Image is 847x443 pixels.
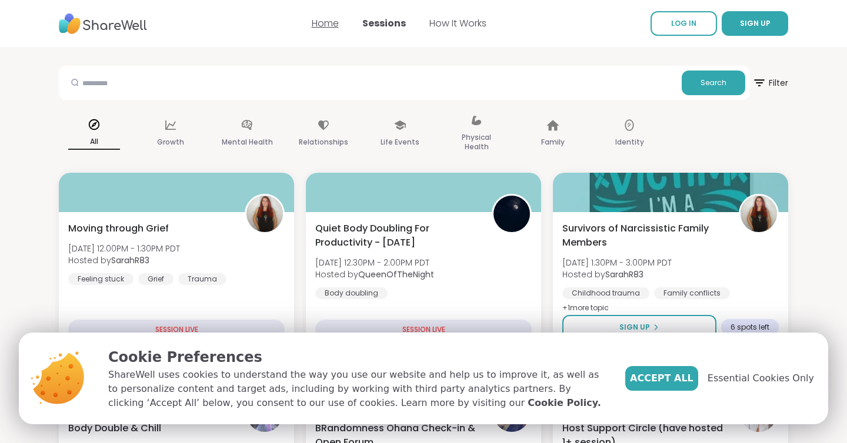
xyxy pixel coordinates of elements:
[528,396,601,410] a: Cookie Policy.
[312,16,339,30] a: Home
[625,366,698,391] button: Accept All
[562,269,672,280] span: Hosted by
[108,368,606,410] p: ShareWell uses cookies to understand the way you use our website and help us to improve it, as we...
[429,16,486,30] a: How It Works
[722,11,788,36] button: SIGN UP
[315,221,479,250] span: Quiet Body Doubling For Productivity - [DATE]
[541,135,565,149] p: Family
[222,135,273,149] p: Mental Health
[111,254,149,266] b: SarahR83
[138,273,174,285] div: Grief
[315,257,434,269] span: [DATE] 12:30PM - 2:00PM PDT
[562,315,716,340] button: Sign Up
[741,196,777,232] img: SarahR83
[562,221,726,250] span: Survivors of Narcissistic Family Members
[619,322,650,333] span: Sign Up
[68,320,285,340] div: SESSION LIVE
[671,18,696,28] span: LOG IN
[701,78,726,88] span: Search
[358,269,434,280] b: QueenOfTheNight
[493,196,530,232] img: QueenOfTheNight
[752,66,788,100] button: Filter
[740,18,771,28] span: SIGN UP
[246,196,283,232] img: SarahR83
[752,69,788,97] span: Filter
[362,16,406,30] a: Sessions
[68,135,120,150] p: All
[654,287,730,299] div: Family conflicts
[68,243,180,254] span: [DATE] 12:00PM - 1:30PM PDT
[315,269,434,280] span: Hosted by
[615,135,644,149] p: Identity
[562,287,649,299] div: Childhood trauma
[68,221,169,236] span: Moving through Grief
[605,269,643,280] b: SarahR83
[299,135,348,149] p: Relationships
[68,273,134,285] div: Feeling stuck
[630,371,693,385] span: Accept All
[68,254,180,266] span: Hosted by
[562,257,672,269] span: [DATE] 1:30PM - 3:00PM PDT
[178,273,226,285] div: Trauma
[731,323,769,332] span: 6 spots left
[157,135,184,149] p: Growth
[651,11,717,36] a: LOG IN
[381,135,419,149] p: Life Events
[315,287,388,299] div: Body doubling
[315,320,532,340] div: SESSION LIVE
[108,347,606,368] p: Cookie Preferences
[708,371,814,385] span: Essential Cookies Only
[68,421,161,435] span: Body Double & Chill
[682,71,745,95] button: Search
[451,130,502,154] p: Physical Health
[59,8,147,40] img: ShareWell Nav Logo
